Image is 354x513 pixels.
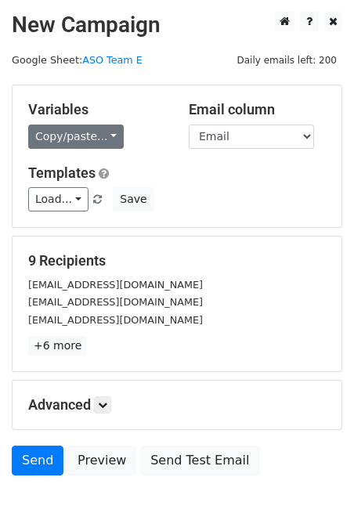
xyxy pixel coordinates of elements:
[231,54,342,66] a: Daily emails left: 200
[28,101,165,118] h5: Variables
[28,125,124,149] a: Copy/paste...
[12,54,143,66] small: Google Sheet:
[12,446,63,475] a: Send
[140,446,259,475] a: Send Test Email
[67,446,136,475] a: Preview
[231,52,342,69] span: Daily emails left: 200
[28,314,203,326] small: [EMAIL_ADDRESS][DOMAIN_NAME]
[82,54,143,66] a: ASO Team E
[28,187,88,211] a: Load...
[12,12,342,38] h2: New Campaign
[28,279,203,291] small: [EMAIL_ADDRESS][DOMAIN_NAME]
[28,164,96,181] a: Templates
[28,396,326,414] h5: Advanced
[28,336,87,356] a: +6 more
[276,438,354,513] iframe: Chat Widget
[28,252,326,269] h5: 9 Recipients
[189,101,326,118] h5: Email column
[113,187,154,211] button: Save
[28,296,203,308] small: [EMAIL_ADDRESS][DOMAIN_NAME]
